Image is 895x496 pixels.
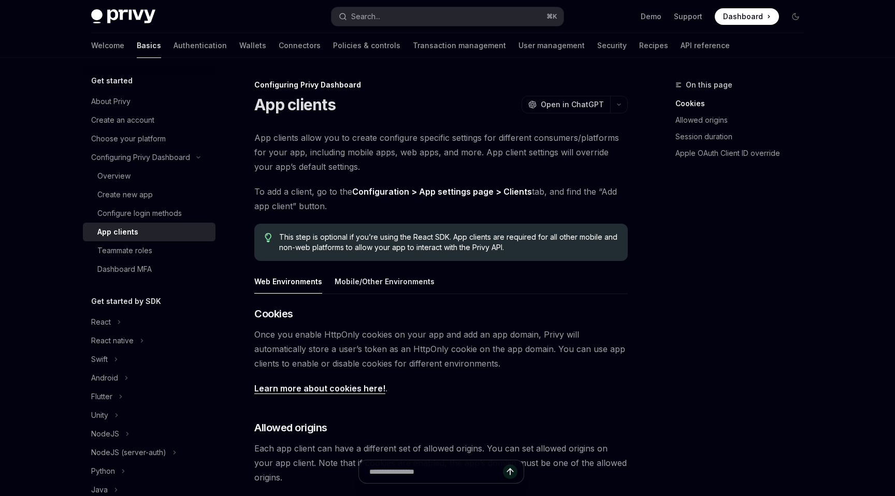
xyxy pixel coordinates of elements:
span: . [254,381,628,396]
div: NodeJS [91,428,119,440]
div: Flutter [91,390,112,403]
div: Create an account [91,114,154,126]
a: Teammate roles [83,241,215,260]
span: Cookies [254,307,293,321]
button: Toggle React native section [83,331,215,350]
a: Authentication [174,33,227,58]
a: App clients [83,223,215,241]
a: Welcome [91,33,124,58]
span: App clients allow you to create configure specific settings for different consumers/platforms for... [254,130,628,174]
span: Each app client can have a different set of allowed origins. You can set allowed origins on your ... [254,441,628,485]
a: Allowed origins [675,112,812,128]
a: Create new app [83,185,215,204]
div: Unity [91,409,108,421]
a: Choose your platform [83,129,215,148]
span: Dashboard [723,11,763,22]
a: Policies & controls [333,33,400,58]
div: App clients [97,226,138,238]
a: Security [597,33,627,58]
h1: App clients [254,95,336,114]
button: Web Environments [254,269,322,294]
button: Toggle dark mode [787,8,804,25]
a: Session duration [675,128,812,145]
button: Open in ChatGPT [522,96,610,113]
a: Overview [83,167,215,185]
div: Python [91,465,115,477]
a: Basics [137,33,161,58]
span: ⌘ K [546,12,557,21]
span: Once you enable HttpOnly cookies on your app and add an app domain, Privy will automatically stor... [254,327,628,371]
div: Search... [351,10,380,23]
a: Apple OAuth Client ID override [675,145,812,162]
div: Teammate roles [97,244,152,257]
a: Create an account [83,111,215,129]
a: Dashboard [715,8,779,25]
span: Open in ChatGPT [541,99,604,110]
div: Overview [97,170,131,182]
h5: Get started by SDK [91,295,161,308]
div: NodeJS (server-auth) [91,446,166,459]
div: Configuring Privy Dashboard [91,151,190,164]
div: Create new app [97,188,153,201]
button: Open search [331,7,564,26]
img: dark logo [91,9,155,24]
div: Java [91,484,108,496]
div: Configuring Privy Dashboard [254,80,628,90]
a: Learn more about cookies here! [254,383,385,394]
svg: Tip [265,233,272,242]
button: Send message [503,464,517,479]
a: Recipes [639,33,668,58]
button: Toggle NodeJS section [83,425,215,443]
a: Transaction management [413,33,506,58]
div: React [91,316,111,328]
input: Ask a question... [369,460,503,483]
a: Configuration > App settings page > Clients [352,186,532,197]
button: Toggle Swift section [83,350,215,369]
button: Toggle Configuring Privy Dashboard section [83,148,215,167]
h5: Get started [91,75,133,87]
span: To add a client, go to the tab, and find the “Add app client” button. [254,184,628,213]
div: About Privy [91,95,131,108]
button: Toggle NodeJS (server-auth) section [83,443,215,462]
div: Configure login methods [97,207,182,220]
span: This step is optional if you’re using the React SDK. App clients are required for all other mobil... [279,232,617,253]
a: Connectors [279,33,321,58]
div: Choose your platform [91,133,166,145]
button: Toggle Android section [83,369,215,387]
span: On this page [686,79,732,91]
a: Dashboard MFA [83,260,215,279]
a: Demo [641,11,661,22]
button: Toggle Unity section [83,406,215,425]
div: React native [91,334,134,347]
button: Toggle React section [83,313,215,331]
div: Swift [91,353,108,366]
a: Configure login methods [83,204,215,223]
div: Android [91,372,118,384]
button: Toggle Flutter section [83,387,215,406]
button: Mobile/Other Environments [335,269,435,294]
button: Toggle Python section [83,462,215,480]
a: User management [518,33,585,58]
a: About Privy [83,92,215,111]
a: Wallets [239,33,266,58]
a: API reference [681,33,730,58]
div: Dashboard MFA [97,263,152,275]
span: Allowed origins [254,420,327,435]
a: Cookies [675,95,812,112]
a: Support [674,11,702,22]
